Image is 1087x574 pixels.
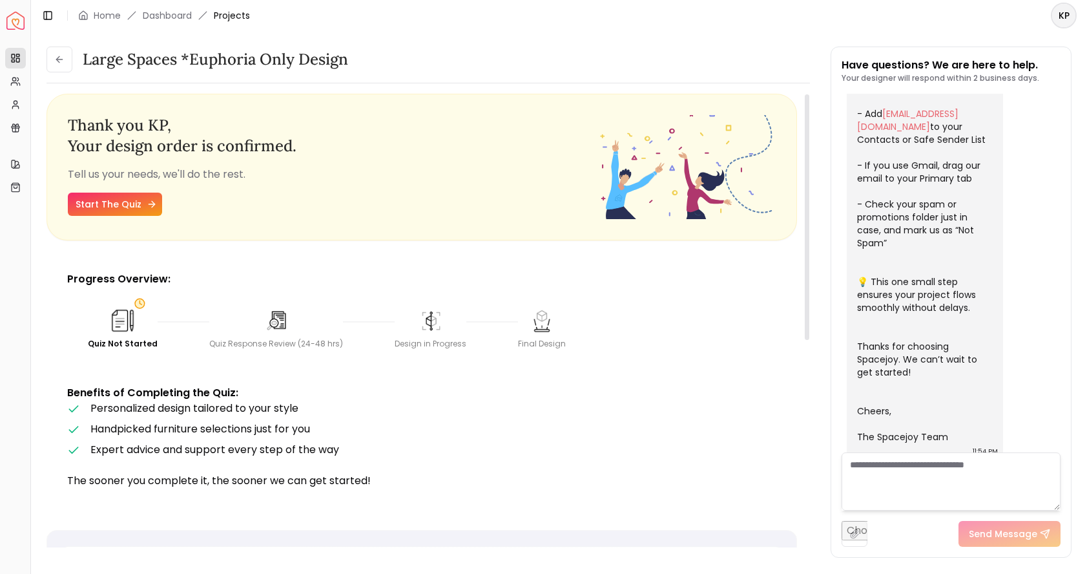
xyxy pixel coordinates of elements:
img: Final Design [529,308,555,334]
img: Spacejoy Logo [6,12,25,30]
h3: Thank you , Your design order is confirmed. [68,115,599,156]
span: Handpicked furniture selections just for you [90,421,310,436]
h3: Large Spaces *Euphoria Only design [83,49,348,70]
div: Design in Progress [395,339,466,349]
span: KP [148,115,167,135]
p: The sooner you complete it, the sooner we can get started! [67,473,776,489]
div: Quiz Response Review (24-48 hrs) [209,339,343,349]
p: Progress Overview: [67,271,776,287]
a: Dashboard [143,9,192,22]
a: Start The Quiz [68,193,162,216]
p: Have questions? We are here to help. [842,58,1039,73]
span: Projects [214,9,250,22]
span: KP [1052,4,1075,27]
div: 11:54 PM [973,445,998,458]
p: Benefits of Completing the Quiz: [67,385,776,401]
img: Quiz Not Started [109,306,137,335]
a: [EMAIL_ADDRESS][DOMAIN_NAME] [857,107,958,133]
button: KP [1051,3,1077,28]
nav: breadcrumb [78,9,250,22]
p: Your designer will respond within 2 business days. [842,73,1039,83]
div: Quiz Not Started [88,339,158,349]
p: Tell us your needs, we'll do the rest. [68,167,599,182]
div: Final Design [518,339,566,349]
a: Home [94,9,121,22]
span: Personalized design tailored to your style [90,401,298,416]
img: Quiz Response Review (24-48 hrs) [264,308,289,334]
img: Fun quiz start - image [599,115,776,219]
a: Spacejoy [6,12,25,30]
img: Design in Progress [418,308,444,334]
span: Expert advice and support every step of the way [90,442,339,457]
